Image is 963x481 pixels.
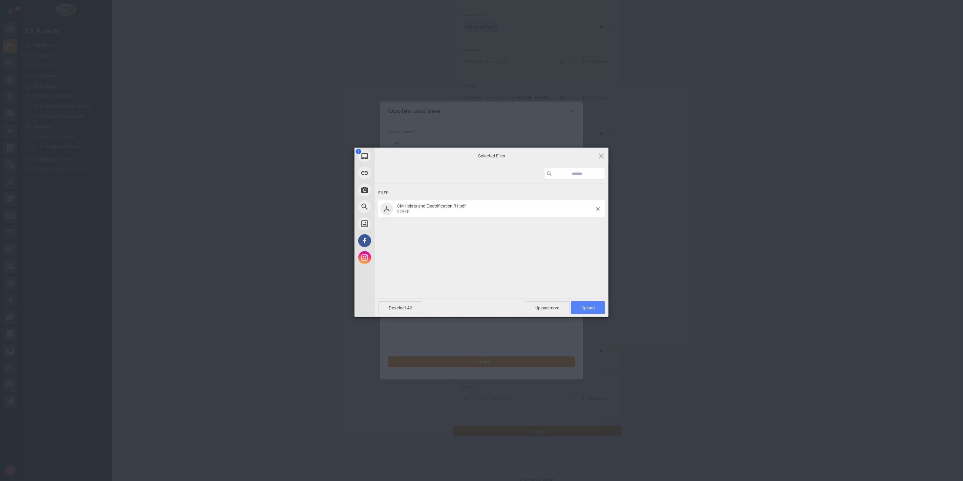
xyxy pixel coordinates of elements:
span: Click here or hit ESC to close picker [598,152,605,159]
div: Instagram [355,249,436,266]
div: Take Photo [355,181,436,198]
span: CM Hoists and Electrification R1.pdf [397,203,466,209]
span: Deselect All [378,301,422,314]
span: Upload [581,305,595,310]
span: Selected Files [424,153,559,159]
div: Unsplash [355,215,436,232]
span: 1 [356,149,361,154]
span: CM Hoists and Electrification R1.pdf [395,203,596,215]
div: Link (URL) [355,165,436,181]
span: 825KB [397,210,409,214]
div: Files [378,187,605,199]
span: Upload more [525,301,570,314]
div: Web Search [355,198,436,215]
span: Upload [571,301,605,314]
div: Facebook [355,232,436,249]
div: My Device [355,148,436,165]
